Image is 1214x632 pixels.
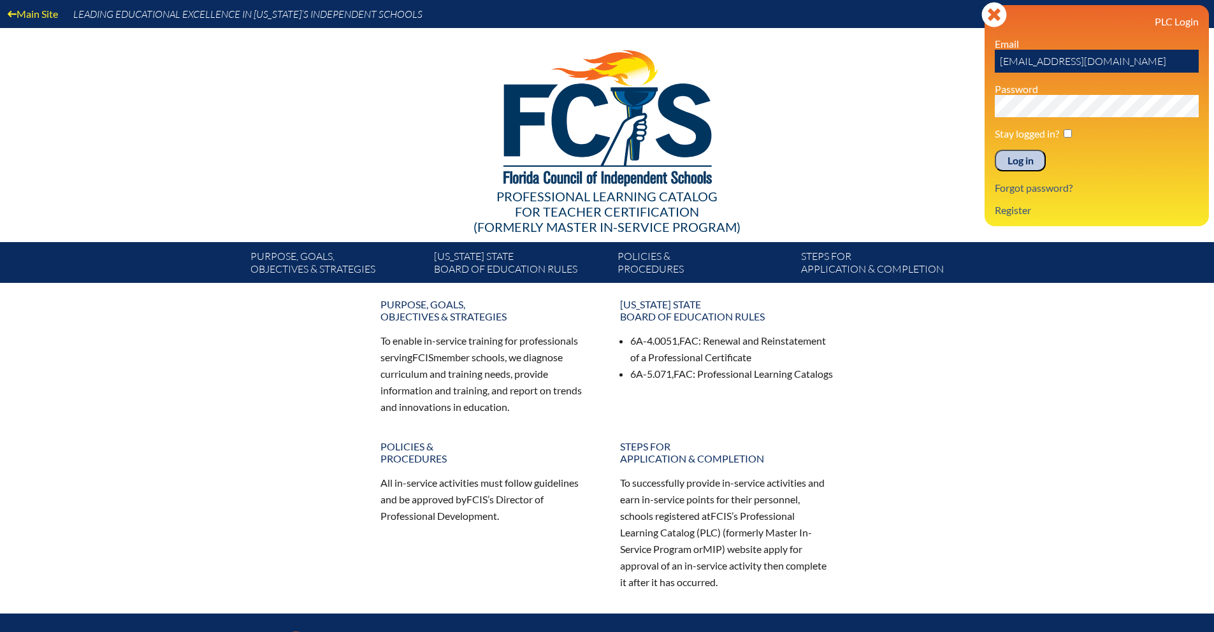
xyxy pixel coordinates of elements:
[475,28,739,202] img: FCISlogo221.eps
[630,366,834,382] li: 6A-5.071, : Professional Learning Catalogs
[995,15,1199,27] h3: PLC Login
[245,247,429,283] a: Purpose, goals,objectives & strategies
[700,526,718,538] span: PLC
[373,435,602,470] a: Policies &Procedures
[679,334,698,347] span: FAC
[981,2,1007,27] svg: Close
[612,435,842,470] a: Steps forapplication & completion
[612,293,842,327] a: [US_STATE] StateBoard of Education rules
[674,368,693,380] span: FAC
[995,127,1059,140] label: Stay logged in?
[796,247,979,283] a: Steps forapplication & completion
[412,351,433,363] span: FCIS
[515,204,699,219] span: for Teacher Certification
[711,510,732,522] span: FCIS
[995,83,1038,95] label: Password
[3,5,63,22] a: Main Site
[380,333,595,415] p: To enable in-service training for professionals serving member schools, we diagnose curriculum an...
[380,475,595,524] p: All in-service activities must follow guidelines and be approved by ’s Director of Professional D...
[429,247,612,283] a: [US_STATE] StateBoard of Education rules
[466,493,488,505] span: FCIS
[620,475,834,590] p: To successfully provide in-service activities and earn in-service points for their personnel, sch...
[990,201,1036,219] a: Register
[990,179,1078,196] a: Forgot password?
[373,293,602,327] a: Purpose, goals,objectives & strategies
[240,189,974,234] div: Professional Learning Catalog (formerly Master In-service Program)
[995,38,1019,50] label: Email
[612,247,796,283] a: Policies &Procedures
[630,333,834,366] li: 6A-4.0051, : Renewal and Reinstatement of a Professional Certificate
[703,543,722,555] span: MIP
[995,150,1046,171] input: Log in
